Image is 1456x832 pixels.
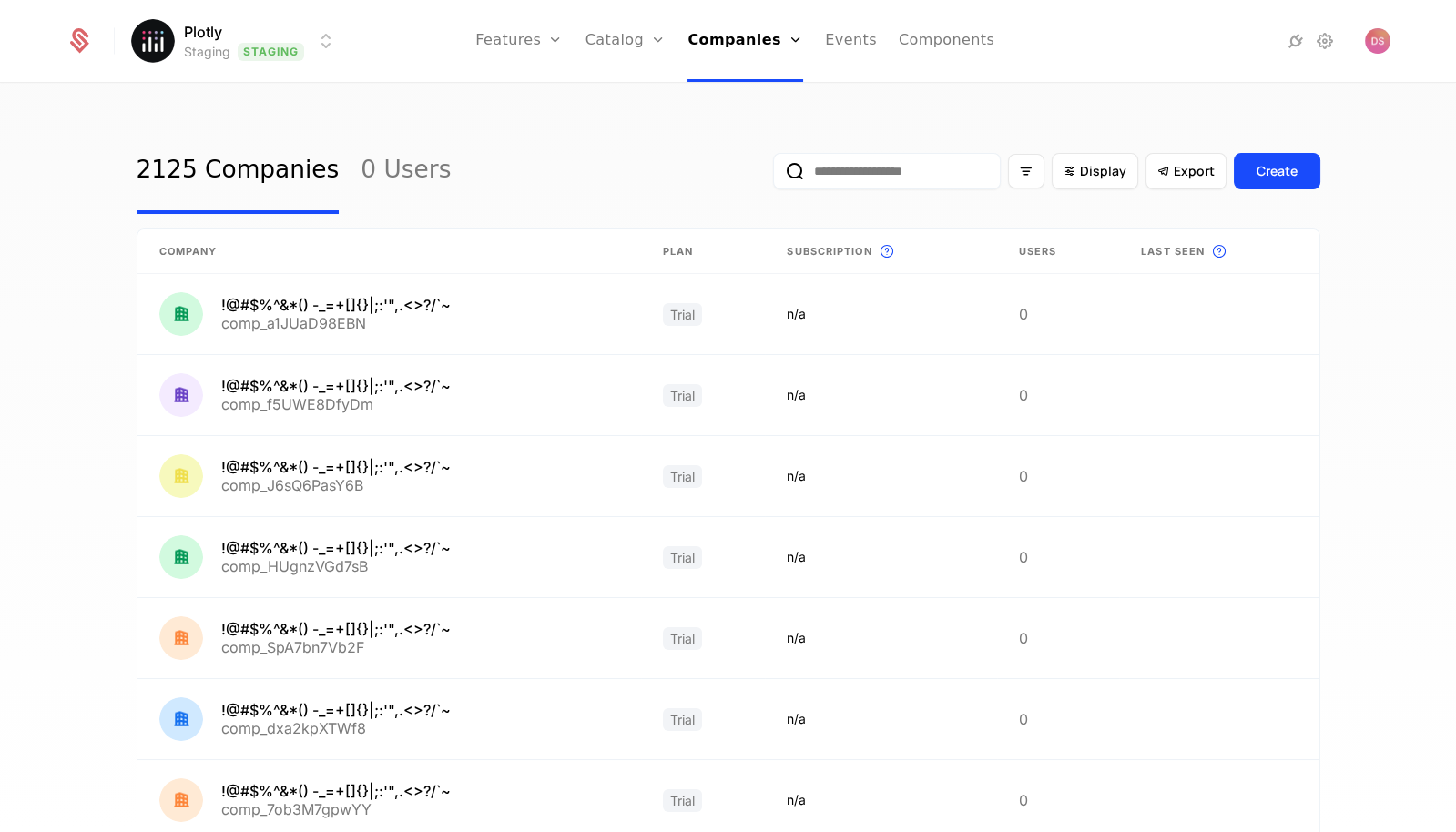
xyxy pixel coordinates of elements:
[131,19,175,63] img: Plotly
[137,229,641,274] th: Company
[1145,153,1227,189] button: Export
[1285,30,1307,52] a: Integrations
[1314,30,1336,52] a: Settings
[641,229,766,274] th: Plan
[361,128,451,214] a: 0 Users
[997,229,1120,274] th: Users
[1080,162,1126,180] span: Display
[787,244,871,259] span: Subscription
[1257,162,1298,180] div: Create
[184,21,222,43] span: Plotly
[238,43,304,61] span: Staging
[1008,154,1044,188] button: Filter options
[137,128,340,214] a: 2125 Companies
[1141,244,1205,259] span: Last seen
[1234,153,1320,189] button: Create
[1174,162,1215,180] span: Export
[184,43,230,61] div: Staging
[1365,28,1390,54] img: Daniel Anton Suchy
[1052,153,1138,189] button: Display
[1365,28,1390,54] button: Open user button
[137,21,337,61] button: Select environment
